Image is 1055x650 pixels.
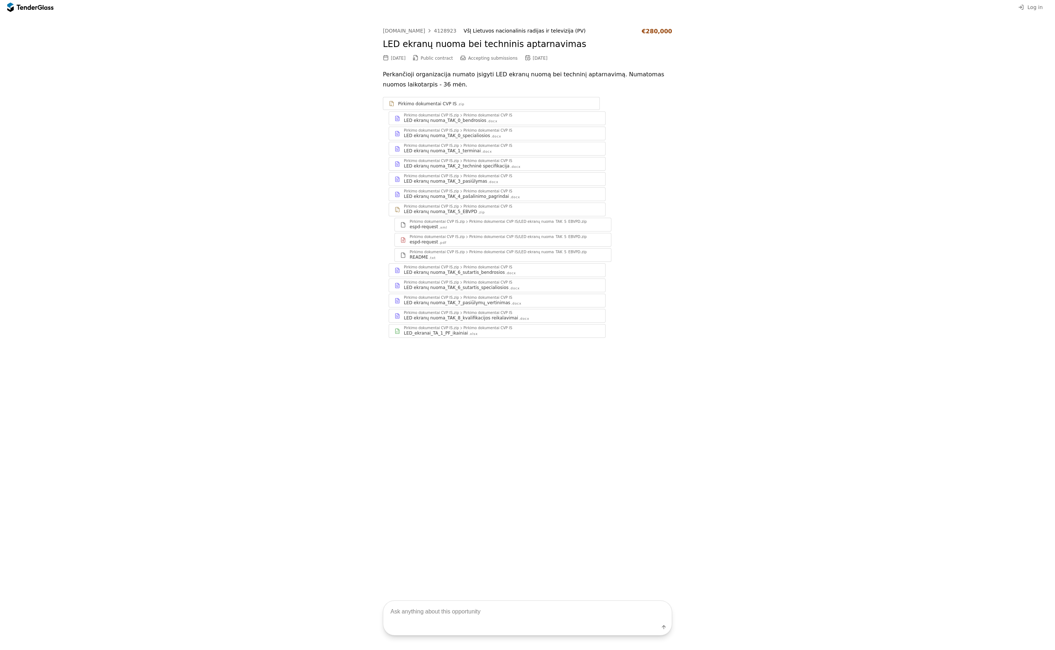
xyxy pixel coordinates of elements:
[383,28,456,34] a: [DOMAIN_NAME]4128923
[491,134,501,139] div: .docx
[464,281,512,284] div: Pirkimo dokumentai CVP IS
[404,118,486,123] div: LED ekranų nuoma_TAK_0_bendrosios
[469,235,587,239] div: Pirkimo dokumentai CVP IS/LED ekranų nuoma_TAK_5_EBVPD.zip
[511,301,521,306] div: .docx
[519,316,529,321] div: .docx
[464,265,512,269] div: Pirkimo dokumentai CVP IS
[439,241,447,245] div: .pdf
[464,114,512,117] div: Pirkimo dokumentai CVP IS
[404,296,459,299] div: Pirkimo dokumentai CVP IS.zip
[383,38,672,51] h2: LED ekranų nuoma bei techninis aptarnavimas
[404,285,509,290] div: LED ekranų nuoma_TAK_6_sutartis_specialiosios
[488,180,499,184] div: .docx
[464,159,512,163] div: Pirkimo dokumentai CVP IS
[404,148,481,154] div: LED ekranų nuoma_TAK_1_terminai
[464,311,512,315] div: Pirkimo dokumentai CVP IS
[404,300,510,306] div: LED ekranų nuoma_TAK_7_pasiūlymų_vertinimas
[464,174,512,178] div: Pirkimo dokumentai CVP IS
[389,111,606,125] a: Pirkimo dokumentai CVP IS.zipPirkimo dokumentai CVP ISLED ekranų nuoma_TAK_0_bendrosios.docx
[1028,4,1043,10] span: Log in
[389,142,606,156] a: Pirkimo dokumentai CVP IS.zipPirkimo dokumentai CVP ISLED ekranų nuoma_TAK_1_terminai.docx
[469,332,478,336] div: .xlsx
[394,218,611,231] a: Pirkimo dokumentai CVP IS.zipPirkimo dokumentai CVP IS/LED ekranų nuoma_TAK_5_EBVPD.zipespd-reque...
[389,324,606,338] a: Pirkimo dokumentai CVP IS.zipPirkimo dokumentai CVP ISLED_ekranai_TA_1_PF_ikainiai.xlsx
[429,256,436,260] div: .txt
[410,235,465,239] div: Pirkimo dokumentai CVP IS.zip
[383,69,672,90] p: Perkančioji organizacija numato įsigyti LED ekranų nuomą bei techninį aptarnavimą. Numatomas nuom...
[404,205,459,208] div: Pirkimo dokumentai CVP IS.zip
[464,28,635,34] div: VšĮ Lietuvos nacionalinis radijas ir televizija (PV)
[482,149,492,154] div: .docx
[404,315,518,321] div: LED ekranų nuoma_TAK_8_kvalifikacijos reikalavimai
[389,279,606,292] a: Pirkimo dokumentai CVP IS.zipPirkimo dokumentai CVP ISLED ekranų nuoma_TAK_6_sutartis_specialiosi...
[404,190,459,193] div: Pirkimo dokumentai CVP IS.zip
[434,28,456,33] div: 4128923
[510,165,521,169] div: .docx
[478,210,485,215] div: .zip
[410,220,465,224] div: Pirkimo dokumentai CVP IS.zip
[394,233,611,247] a: Pirkimo dokumentai CVP IS.zipPirkimo dokumentai CVP IS/LED ekranų nuoma_TAK_5_EBVPD.zipespd-reque...
[642,28,672,35] div: €280,000
[1016,3,1045,12] button: Log in
[389,172,606,186] a: Pirkimo dokumentai CVP IS.zipPirkimo dokumentai CVP ISLED ekranų nuoma_TAK_3_pasiūlymas.docx
[439,225,447,230] div: .xml
[404,281,459,284] div: Pirkimo dokumentai CVP IS.zip
[509,286,520,291] div: .docx
[404,269,505,275] div: LED ekranų nuoma_TAK_6_sutartis_bendrosios
[404,265,459,269] div: Pirkimo dokumentai CVP IS.zip
[533,56,548,61] div: [DATE]
[487,119,497,124] div: .docx
[404,209,477,214] div: LED ekranų nuoma_TAK_5_EBVPD
[404,178,487,184] div: LED ekranų nuoma_TAK_3_pasiūlymas
[389,127,606,140] a: Pirkimo dokumentai CVP IS.zipPirkimo dokumentai CVP ISLED ekranų nuoma_TAK_0_specialiosios.docx
[389,187,606,201] a: Pirkimo dokumentai CVP IS.zipPirkimo dokumentai CVP ISLED ekranų nuoma_TAK_4_pašalinimo_pagrindai...
[404,194,509,199] div: LED ekranų nuoma_TAK_4_pašalinimo_pagrindai
[510,195,520,200] div: .docx
[394,248,611,262] a: Pirkimo dokumentai CVP IS.zipPirkimo dokumentai CVP IS/LED ekranų nuoma_TAK_5_EBVPD.zipREADME.txt
[404,163,509,169] div: LED ekranų nuoma_TAK_2_techninė specifikacija
[404,326,459,330] div: Pirkimo dokumentai CVP IS.zip
[410,250,465,254] div: Pirkimo dokumentai CVP IS.zip
[404,174,459,178] div: Pirkimo dokumentai CVP IS.zip
[404,144,459,148] div: Pirkimo dokumentai CVP IS.zip
[391,56,406,61] div: [DATE]
[389,157,606,171] a: Pirkimo dokumentai CVP IS.zipPirkimo dokumentai CVP ISLED ekranų nuoma_TAK_2_techninė specifikaci...
[389,263,606,277] a: Pirkimo dokumentai CVP IS.zipPirkimo dokumentai CVP ISLED ekranų nuoma_TAK_6_sutartis_bendrosios....
[404,330,468,336] div: LED_ekranai_TA_1_PF_ikainiai
[410,224,438,230] div: espd-request
[505,271,516,276] div: .docx
[404,114,459,117] div: Pirkimo dokumentai CVP IS.zip
[383,28,425,33] div: [DOMAIN_NAME]
[464,144,512,148] div: Pirkimo dokumentai CVP IS
[421,56,453,61] span: Public contract
[410,254,428,260] div: README
[410,239,438,245] div: espd-request
[469,250,587,254] div: Pirkimo dokumentai CVP IS/LED ekranų nuoma_TAK_5_EBVPD.zip
[468,56,518,61] span: Accepting submissions
[469,220,587,224] div: Pirkimo dokumentai CVP IS/LED ekranų nuoma_TAK_5_EBVPD.zip
[464,190,512,193] div: Pirkimo dokumentai CVP IS
[383,97,600,110] a: Pirkimo dokumentai CVP IS.zip
[464,296,512,299] div: Pirkimo dokumentai CVP IS
[457,102,464,107] div: .zip
[398,101,457,107] div: Pirkimo dokumentai CVP IS
[389,309,606,323] a: Pirkimo dokumentai CVP IS.zipPirkimo dokumentai CVP ISLED ekranų nuoma_TAK_8_kvalifikacijos reika...
[464,129,512,132] div: Pirkimo dokumentai CVP IS
[389,294,606,307] a: Pirkimo dokumentai CVP IS.zipPirkimo dokumentai CVP ISLED ekranų nuoma_TAK_7_pasiūlymų_vertinimas...
[404,311,459,315] div: Pirkimo dokumentai CVP IS.zip
[389,203,606,216] a: Pirkimo dokumentai CVP IS.zipPirkimo dokumentai CVP ISLED ekranų nuoma_TAK_5_EBVPD.zip
[404,159,459,163] div: Pirkimo dokumentai CVP IS.zip
[464,205,512,208] div: Pirkimo dokumentai CVP IS
[464,326,512,330] div: Pirkimo dokumentai CVP IS
[404,129,459,132] div: Pirkimo dokumentai CVP IS.zip
[404,133,490,139] div: LED ekranų nuoma_TAK_0_specialiosios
